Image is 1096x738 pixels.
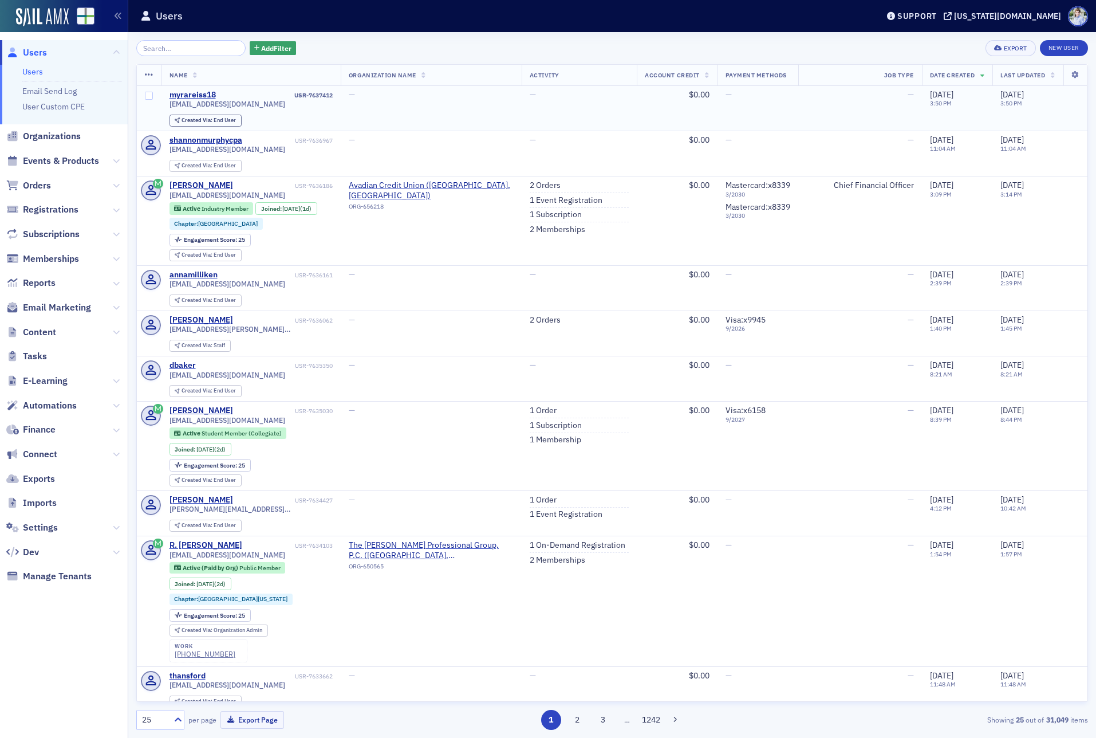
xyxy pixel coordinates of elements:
div: Engagement Score: 25 [169,459,251,472]
span: — [908,494,914,505]
div: End User [182,117,236,124]
time: 3:50 PM [1000,99,1022,107]
span: Last Updated [1000,71,1045,79]
span: Organizations [23,130,81,143]
span: Created Via : [182,626,214,634]
span: Created Via : [182,296,214,304]
span: Tasks [23,350,47,363]
span: Visa : x9945 [726,315,766,325]
a: R. [PERSON_NAME] [169,540,242,551]
span: [EMAIL_ADDRESS][PERSON_NAME][DOMAIN_NAME] [169,325,333,333]
span: Joined : [175,580,196,588]
a: Active (Paid by Org) Public Member [174,564,280,572]
span: Active [183,429,202,437]
div: Engagement Score: 25 [169,609,251,622]
span: — [349,494,355,505]
div: Organization Admin [182,627,262,634]
span: [EMAIL_ADDRESS][DOMAIN_NAME] [169,280,285,288]
div: 25 [184,237,245,243]
time: 1:57 PM [1000,550,1022,558]
a: myrareiss18 [169,90,216,100]
span: Active [183,205,202,213]
span: [DATE] [1000,89,1024,100]
span: — [349,315,355,325]
time: 4:12 PM [930,504,952,512]
span: — [908,315,914,325]
span: 9 / 2026 [726,325,790,332]
a: [PERSON_NAME] [169,495,233,505]
span: Created Via : [182,697,214,705]
span: $0.00 [689,670,709,681]
span: $0.00 [689,540,709,550]
span: Dev [23,546,39,559]
span: [DATE] [1000,360,1024,370]
div: Joined: 2025-09-22 00:00:00 [169,578,231,590]
time: 10:42 AM [1000,504,1026,512]
div: End User [182,388,236,394]
span: [EMAIL_ADDRESS][DOMAIN_NAME] [169,191,285,199]
div: ORG-656218 [349,203,514,214]
span: Job Type [884,71,914,79]
button: 2 [567,710,587,730]
div: USR-7636186 [235,182,333,190]
a: Chapter:[GEOGRAPHIC_DATA][US_STATE] [174,595,287,603]
time: 2:39 PM [930,279,952,287]
a: Connect [6,448,57,461]
span: [DATE] [930,89,953,100]
a: Avadian Credit Union ([GEOGRAPHIC_DATA], [GEOGRAPHIC_DATA]) [349,180,514,201]
time: 1:45 PM [1000,324,1022,332]
span: — [726,89,732,100]
a: [PERSON_NAME] [169,180,233,191]
a: Users [22,66,43,77]
div: [US_STATE][DOMAIN_NAME] [954,11,1061,21]
div: USR-7636967 [244,137,333,144]
span: $0.00 [689,180,709,190]
div: Active: Active: Industry Member [169,202,254,215]
span: Exports [23,473,55,485]
div: Chapter: [169,218,263,229]
a: Memberships [6,253,79,265]
span: — [908,269,914,280]
div: Chief Financial Officer [806,180,914,191]
div: Export [1004,45,1027,52]
time: 11:04 AM [1000,144,1026,152]
span: 3 / 2030 [726,191,790,198]
span: [DATE] [930,360,953,370]
span: — [726,494,732,505]
span: Mastercard : x8339 [726,202,790,212]
span: — [349,360,355,370]
span: $0.00 [689,315,709,325]
span: — [908,360,914,370]
span: [DATE] [1000,135,1024,145]
button: [US_STATE][DOMAIN_NAME] [944,12,1065,20]
span: Joined : [175,446,196,453]
span: Manage Tenants [23,570,92,583]
a: Settings [6,521,58,534]
span: [DATE] [930,315,953,325]
div: [PHONE_NUMBER] [175,650,235,658]
span: [DATE] [196,445,214,453]
div: thansford [169,671,206,681]
span: [DATE] [282,205,300,213]
div: Engagement Score: 25 [169,234,251,246]
span: — [726,360,732,370]
span: — [530,89,536,100]
a: Chapter:[GEOGRAPHIC_DATA] [174,220,258,227]
span: — [908,89,914,100]
span: Mastercard : x8339 [726,180,790,190]
button: 1 [541,710,561,730]
span: — [349,269,355,280]
div: End User [182,698,236,705]
a: Dev [6,546,39,559]
span: Orders [23,179,51,192]
a: Events & Products [6,155,99,167]
span: [DATE] [930,405,953,415]
span: [DATE] [1000,269,1024,280]
div: (2d) [196,446,226,453]
button: Export [985,40,1035,56]
span: Imports [23,497,57,509]
div: [PERSON_NAME] [169,406,233,416]
span: — [726,540,732,550]
span: … [619,715,635,725]
span: Settings [23,521,58,534]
